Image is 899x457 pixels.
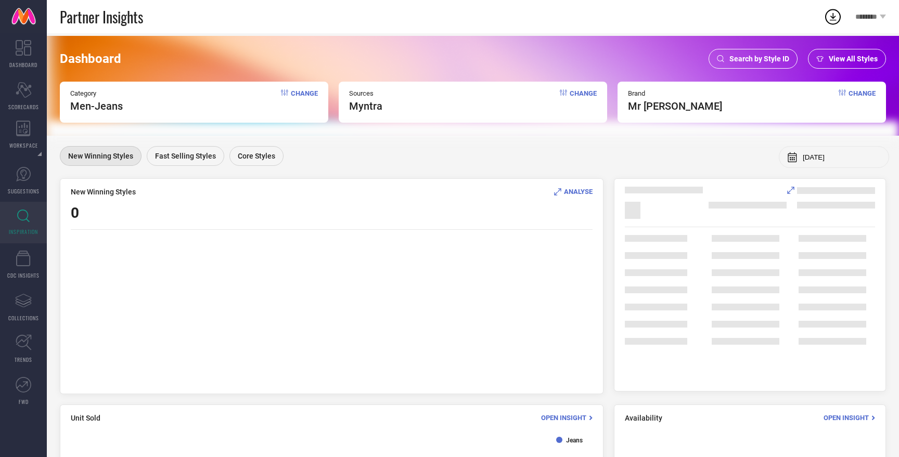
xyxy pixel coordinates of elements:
div: Analyse [554,187,593,197]
span: SUGGESTIONS [8,187,40,195]
span: myntra [349,100,382,112]
span: Core Styles [238,152,275,160]
span: COLLECTIONS [8,314,39,322]
span: Availability [625,414,662,422]
span: Fast Selling Styles [155,152,216,160]
span: Search by Style ID [729,55,789,63]
span: View All Styles [829,55,878,63]
span: FWD [19,398,29,406]
span: Category [70,89,123,97]
span: Open Insight [824,414,869,422]
span: Change [849,89,876,112]
span: WORKSPACE [9,141,38,149]
div: Open download list [824,7,842,26]
span: Change [291,89,318,112]
span: mr [PERSON_NAME] [628,100,722,112]
span: ANALYSE [564,188,593,195]
span: New Winning Styles [71,188,136,196]
div: Open Insight [541,413,593,423]
span: CDC INSIGHTS [7,271,40,279]
span: Open Insight [541,414,586,422]
text: Jeans [566,437,583,444]
span: DASHBOARD [9,61,37,69]
div: Analyse [787,187,875,194]
input: Select month [803,153,881,161]
span: 0 [71,204,79,221]
span: INSPIRATION [9,228,38,236]
span: Change [570,89,597,112]
span: Dashboard [60,51,121,66]
span: Men-Jeans [70,100,123,112]
span: SCORECARDS [8,103,39,111]
span: TRENDS [15,356,32,363]
span: Sources [349,89,382,97]
div: Open Insight [824,413,875,423]
span: Partner Insights [60,6,143,28]
span: Brand [628,89,722,97]
span: New Winning Styles [68,152,133,160]
span: Unit Sold [71,414,100,422]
